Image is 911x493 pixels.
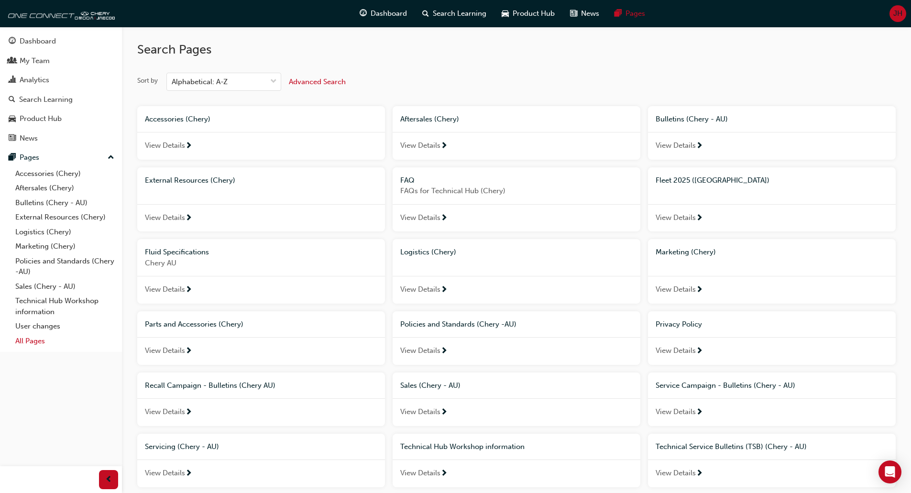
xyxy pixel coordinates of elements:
span: car-icon [502,8,509,20]
a: Dashboard [4,33,118,50]
span: External Resources (Chery) [145,176,235,185]
a: Policies and Standards (Chery -AU) [11,254,118,279]
a: Analytics [4,71,118,89]
a: Technical Service Bulletins (TSB) (Chery - AU)View Details [648,434,896,487]
a: Marketing (Chery)View Details [648,239,896,304]
span: View Details [656,284,696,295]
div: Open Intercom Messenger [878,460,901,483]
span: View Details [400,406,440,417]
span: Service Campaign - Bulletins (Chery - AU) [656,381,795,390]
span: guage-icon [9,37,16,46]
h2: Search Pages [137,42,896,57]
span: next-icon [440,470,448,478]
span: Advanced Search [289,77,346,86]
div: Analytics [20,75,49,86]
span: pages-icon [615,8,622,20]
a: External Resources (Chery) [11,210,118,225]
span: car-icon [9,115,16,123]
span: Logistics (Chery) [400,248,456,256]
div: Alphabetical: A-Z [172,77,228,88]
a: Search Learning [4,91,118,109]
span: chart-icon [9,76,16,85]
div: News [20,133,38,144]
span: View Details [400,212,440,223]
a: Fluid SpecificationsChery AUView Details [137,239,385,304]
span: View Details [656,140,696,151]
span: View Details [145,406,185,417]
span: View Details [145,140,185,151]
span: View Details [145,212,185,223]
div: Dashboard [20,36,56,47]
span: FAQs for Technical Hub (Chery) [400,186,633,197]
a: Aftersales (Chery) [11,181,118,196]
a: Bulletins (Chery - AU)View Details [648,106,896,160]
span: Pages [626,8,645,19]
span: Bulletins (Chery - AU) [656,115,728,123]
span: FAQ [400,176,415,185]
button: Pages [4,149,118,166]
a: Product Hub [4,110,118,128]
a: All Pages [11,334,118,349]
span: search-icon [422,8,429,20]
a: Technical Hub Workshop informationView Details [393,434,640,487]
span: next-icon [696,347,703,356]
span: news-icon [570,8,577,20]
span: Privacy Policy [656,320,702,329]
span: View Details [400,140,440,151]
a: Bulletins (Chery - AU) [11,196,118,210]
span: next-icon [185,286,192,295]
span: next-icon [185,470,192,478]
button: JH [889,5,906,22]
a: Accessories (Chery)View Details [137,106,385,160]
a: Parts and Accessories (Chery)View Details [137,311,385,365]
span: Dashboard [371,8,407,19]
span: View Details [400,284,440,295]
span: pages-icon [9,153,16,162]
span: Sales (Chery - AU) [400,381,461,390]
a: Marketing (Chery) [11,239,118,254]
span: Technical Hub Workshop information [400,442,525,451]
span: View Details [145,345,185,356]
a: search-iconSearch Learning [415,4,494,23]
span: search-icon [9,96,15,104]
a: Recall Campaign - Bulletins (Chery AU)View Details [137,372,385,426]
a: Privacy PolicyView Details [648,311,896,365]
span: Recall Campaign - Bulletins (Chery AU) [145,381,275,390]
span: Marketing (Chery) [656,248,716,256]
a: Sales (Chery - AU)View Details [393,372,640,426]
div: Search Learning [19,94,73,105]
button: DashboardMy TeamAnalyticsSearch LearningProduct HubNews [4,31,118,149]
a: Technical Hub Workshop information [11,294,118,319]
span: next-icon [440,408,448,417]
span: Product Hub [513,8,555,19]
span: JH [893,8,902,19]
a: Accessories (Chery) [11,166,118,181]
a: car-iconProduct Hub [494,4,562,23]
div: Sort by [137,76,158,86]
button: Advanced Search [289,73,346,91]
a: Service Campaign - Bulletins (Chery - AU)View Details [648,372,896,426]
a: Policies and Standards (Chery -AU)View Details [393,311,640,365]
span: next-icon [696,142,703,151]
span: next-icon [440,347,448,356]
span: Policies and Standards (Chery -AU) [400,320,516,329]
span: Fluid Specifications [145,248,209,256]
span: View Details [656,406,696,417]
span: next-icon [696,214,703,223]
a: Sales (Chery - AU) [11,279,118,294]
span: down-icon [270,76,277,88]
span: View Details [400,468,440,479]
div: Pages [20,152,39,163]
span: next-icon [696,470,703,478]
a: FAQFAQs for Technical Hub (Chery)View Details [393,167,640,232]
span: prev-icon [105,474,112,486]
a: news-iconNews [562,4,607,23]
span: people-icon [9,57,16,66]
img: oneconnect [5,4,115,23]
span: View Details [145,468,185,479]
span: next-icon [185,347,192,356]
a: Fleet 2025 ([GEOGRAPHIC_DATA])View Details [648,167,896,232]
span: news-icon [9,134,16,143]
